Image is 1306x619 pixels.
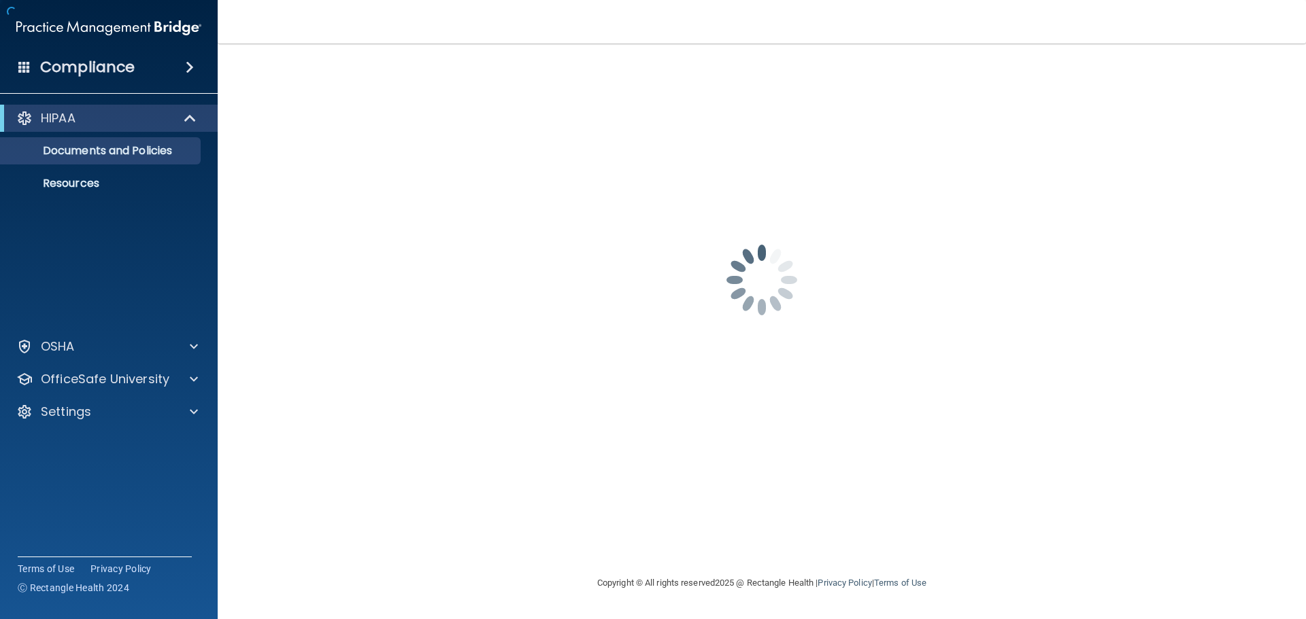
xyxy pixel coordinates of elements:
[16,14,201,41] img: PMB logo
[16,110,197,126] a: HIPAA
[41,338,75,355] p: OSHA
[16,338,198,355] a: OSHA
[41,110,76,126] p: HIPAA
[41,371,169,387] p: OfficeSafe University
[18,562,74,576] a: Terms of Use
[41,404,91,420] p: Settings
[9,177,195,190] p: Resources
[18,581,129,595] span: Ⓒ Rectangle Health 2024
[40,58,135,77] h4: Compliance
[90,562,152,576] a: Privacy Policy
[16,371,198,387] a: OfficeSafe University
[9,144,195,158] p: Documents and Policies
[874,578,926,588] a: Terms of Use
[818,578,871,588] a: Privacy Policy
[16,404,198,420] a: Settings
[694,212,830,348] img: spinner.e123f6fc.gif
[514,561,1010,605] div: Copyright © All rights reserved 2025 @ Rectangle Health | |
